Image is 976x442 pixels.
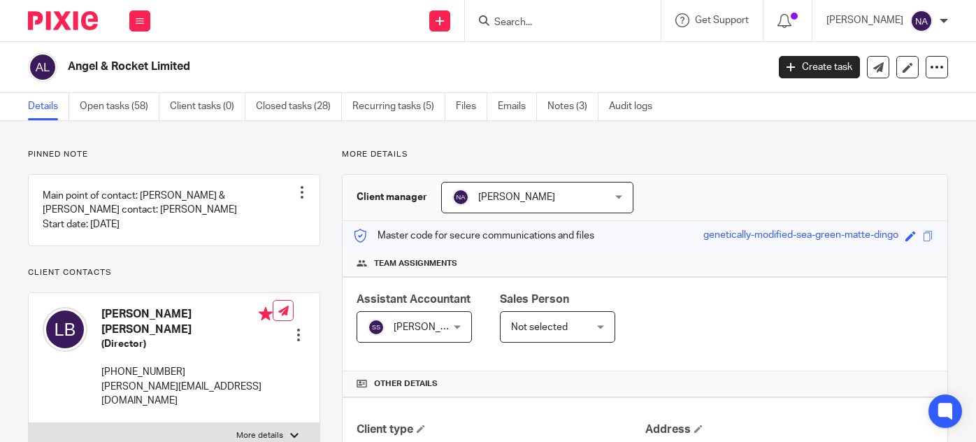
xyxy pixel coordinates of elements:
[101,307,273,337] h4: [PERSON_NAME] [PERSON_NAME]
[452,189,469,206] img: svg%3E
[695,15,749,25] span: Get Support
[352,93,445,120] a: Recurring tasks (5)
[374,378,438,390] span: Other details
[547,93,598,120] a: Notes (3)
[342,149,948,160] p: More details
[368,319,385,336] img: svg%3E
[28,93,69,120] a: Details
[28,52,57,82] img: svg%3E
[357,190,427,204] h3: Client manager
[910,10,933,32] img: svg%3E
[80,93,159,120] a: Open tasks (58)
[353,229,594,243] p: Master code for secure communications and files
[511,322,568,332] span: Not selected
[101,337,273,351] h5: (Director)
[456,93,487,120] a: Files
[68,59,620,74] h2: Angel & Rocket Limited
[609,93,663,120] a: Audit logs
[703,228,898,244] div: genetically-modified-sea-green-matte-dingo
[43,307,87,352] img: svg%3E
[357,422,645,437] h4: Client type
[374,258,457,269] span: Team assignments
[394,322,471,332] span: [PERSON_NAME]
[101,380,273,408] p: [PERSON_NAME][EMAIL_ADDRESS][DOMAIN_NAME]
[28,11,98,30] img: Pixie
[170,93,245,120] a: Client tasks (0)
[101,365,273,379] p: [PHONE_NUMBER]
[357,294,471,305] span: Assistant Accountant
[28,149,320,160] p: Pinned note
[28,267,320,278] p: Client contacts
[779,56,860,78] a: Create task
[259,307,273,321] i: Primary
[236,430,283,441] p: More details
[498,93,537,120] a: Emails
[493,17,619,29] input: Search
[478,192,555,202] span: [PERSON_NAME]
[256,93,342,120] a: Closed tasks (28)
[500,294,569,305] span: Sales Person
[826,13,903,27] p: [PERSON_NAME]
[645,422,933,437] h4: Address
